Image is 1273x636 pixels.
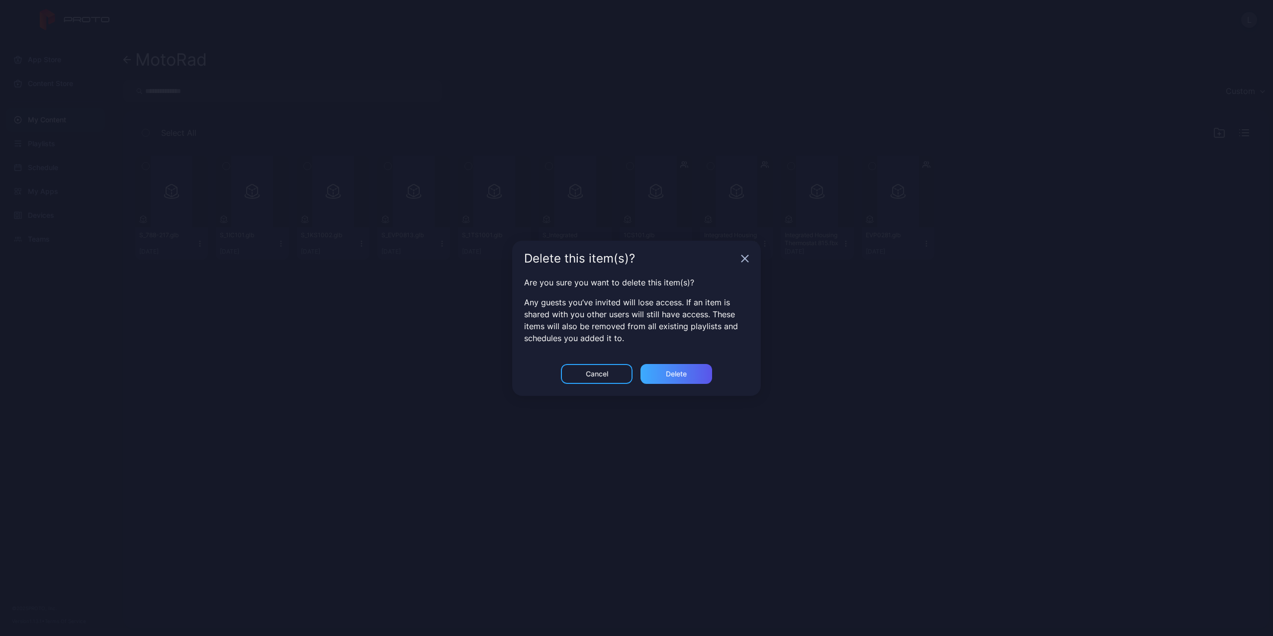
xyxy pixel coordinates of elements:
p: Are you sure you want to delete this item(s)? [524,276,749,288]
div: Cancel [586,370,608,378]
p: Any guests you’ve invited will lose access. If an item is shared with you other users will still ... [524,296,749,344]
div: Delete this item(s)? [524,253,737,265]
button: Cancel [561,364,633,384]
button: Delete [640,364,712,384]
div: Delete [666,370,687,378]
